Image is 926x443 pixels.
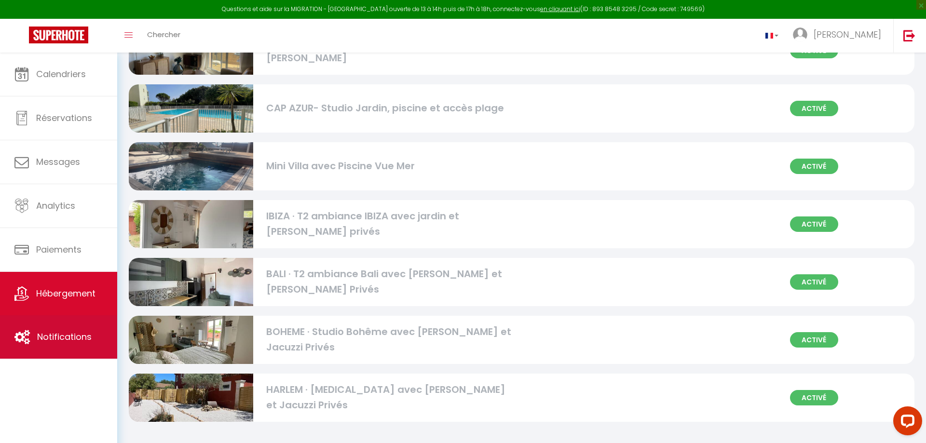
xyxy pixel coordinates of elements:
[266,267,516,297] div: BALI · T2 ambiance Bali avec [PERSON_NAME] et [PERSON_NAME] Privés
[266,209,516,239] div: IBIZA · T2 ambiance IBIZA avec jardin et [PERSON_NAME] privés
[540,5,580,13] a: en cliquant ici
[786,19,893,53] a: ... [PERSON_NAME]
[36,68,86,80] span: Calendriers
[266,382,516,413] div: HARLEM · [MEDICAL_DATA] avec [PERSON_NAME] et Jacuzzi Privés
[36,156,80,168] span: Messages
[266,101,516,116] div: CAP AZUR- Studio Jardin, piscine et accès plage
[37,331,92,343] span: Notifications
[790,274,838,290] span: Activé
[790,216,838,232] span: Activé
[790,390,838,405] span: Activé
[140,19,188,53] a: Chercher
[36,243,82,255] span: Paiements
[36,112,92,124] span: Réservations
[885,403,926,443] iframe: LiveChat chat widget
[36,287,95,299] span: Hébergement
[790,332,838,348] span: Activé
[790,101,838,116] span: Activé
[790,159,838,174] span: Activé
[29,27,88,43] img: Super Booking
[36,200,75,212] span: Analytics
[266,324,516,355] div: BOHEME · Studio Bohême avec [PERSON_NAME] et Jacuzzi Privés
[814,28,881,40] span: [PERSON_NAME]
[266,159,516,174] div: Mini Villa avec Piscine Vue Mer
[793,27,807,42] img: ...
[903,29,915,41] img: logout
[147,29,180,40] span: Chercher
